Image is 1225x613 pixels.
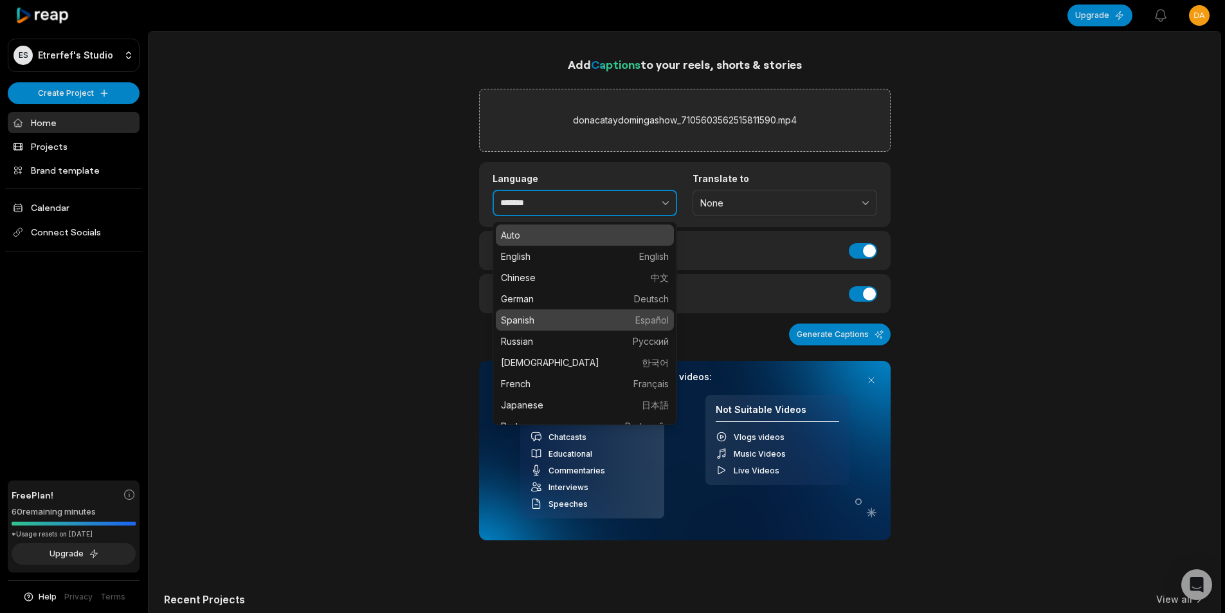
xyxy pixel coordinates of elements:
[39,591,57,603] span: Help
[501,334,669,348] p: Russian
[501,250,669,263] p: English
[635,313,669,327] span: Español
[716,404,839,423] h4: Not Suitable Videos
[633,377,669,390] span: Français
[700,197,851,209] span: None
[549,482,588,492] span: Interviews
[501,271,669,284] p: Chinese
[734,466,779,475] span: Live Videos
[734,449,786,459] span: Music Videos
[479,55,891,73] h1: Add to your reels, shorts & stories
[501,419,669,433] p: Portuguese
[164,593,245,606] h2: Recent Projects
[8,197,140,218] a: Calendar
[12,488,53,502] span: Free Plan!
[734,432,785,442] span: Vlogs videos
[12,506,136,518] div: 60 remaining minutes
[8,82,140,104] button: Create Project
[23,591,57,603] button: Help
[8,221,140,244] span: Connect Socials
[501,292,669,306] p: German
[625,419,669,433] span: Português
[100,591,125,603] a: Terms
[1067,5,1132,26] button: Upgrade
[573,113,797,128] label: donacataydomingashow_7105603562515811590.mp4
[634,292,669,306] span: Deutsch
[591,57,640,71] span: Captions
[12,529,136,539] div: *Usage resets on [DATE]
[38,50,113,61] p: Etrerfef's Studio
[501,356,669,369] p: [DEMOGRAPHIC_DATA]
[8,160,140,181] a: Brand template
[642,356,669,369] span: 한국어
[693,173,877,185] label: Translate to
[64,591,93,603] a: Privacy
[8,112,140,133] a: Home
[633,334,669,348] span: Русский
[549,449,592,459] span: Educational
[642,398,669,412] span: 日本語
[501,398,669,412] p: Japanese
[1181,569,1212,600] div: Open Intercom Messenger
[12,543,136,565] button: Upgrade
[501,228,669,242] p: Auto
[8,136,140,157] a: Projects
[501,313,669,327] p: Spanish
[639,250,669,263] span: English
[693,190,877,217] button: None
[789,324,891,345] button: Generate Captions
[14,46,33,65] div: ES
[549,499,588,509] span: Speeches
[1156,593,1192,606] a: View all
[520,371,849,383] h3: Our AI performs best with TALKING videos:
[549,466,605,475] span: Commentaries
[549,432,586,442] span: Chatcasts
[493,173,677,185] label: Language
[651,271,669,284] span: 中文
[501,377,669,390] p: French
